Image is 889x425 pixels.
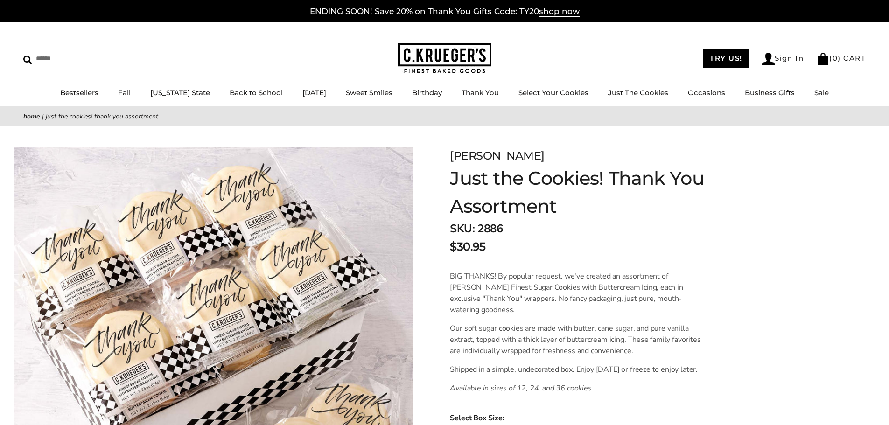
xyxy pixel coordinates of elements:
a: TRY US! [703,49,749,68]
a: Home [23,112,40,121]
a: Sweet Smiles [346,88,392,97]
span: 2886 [477,221,503,236]
a: Back to School [230,88,283,97]
img: Bag [817,53,829,65]
strong: SKU: [450,221,475,236]
h1: Just the Cookies! Thank You Assortment [450,164,748,220]
p: BIG THANKS! By popular request, we've created an assortment of [PERSON_NAME] Finest Sugar Cookies... [450,271,705,315]
a: Thank You [462,88,499,97]
span: Select Box Size: [450,412,866,424]
a: Bestsellers [60,88,98,97]
img: C.KRUEGER'S [398,43,491,74]
nav: breadcrumbs [23,111,866,122]
p: Our soft sugar cookies are made with butter, cane sugar, and pure vanilla extract, topped with a ... [450,323,705,356]
a: Sale [814,88,829,97]
p: Shipped in a simple, undecorated box. Enjoy [DATE] or freeze to enjoy later. [450,364,705,375]
span: | [42,112,44,121]
a: Just The Cookies [608,88,668,97]
input: Search [23,51,134,66]
img: Account [762,53,775,65]
a: [US_STATE] State [150,88,210,97]
span: 0 [833,54,838,63]
a: Business Gifts [745,88,795,97]
a: Fall [118,88,131,97]
img: Search [23,56,32,64]
a: Occasions [688,88,725,97]
em: Available in sizes of 12, 24, and 36 cookies. [450,383,593,393]
a: ENDING SOON! Save 20% on Thank You Gifts Code: TY20shop now [310,7,580,17]
a: Select Your Cookies [518,88,588,97]
a: (0) CART [817,54,866,63]
a: Sign In [762,53,804,65]
a: [DATE] [302,88,326,97]
div: [PERSON_NAME] [450,147,748,164]
a: Birthday [412,88,442,97]
span: $30.95 [450,238,485,255]
span: shop now [539,7,580,17]
span: Just the Cookies! Thank You Assortment [46,112,158,121]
